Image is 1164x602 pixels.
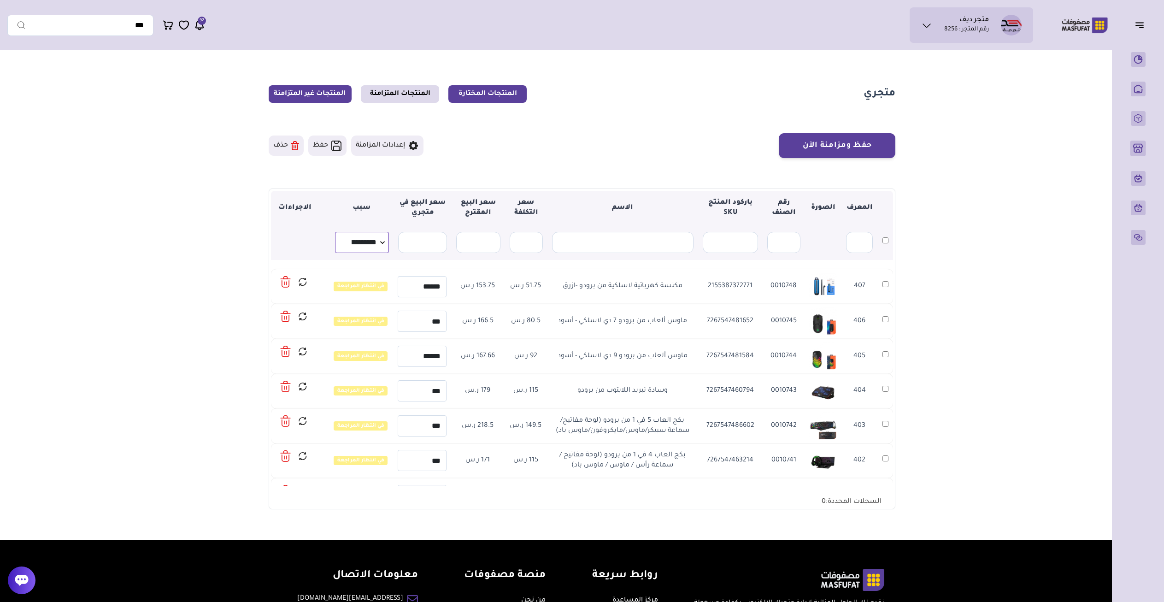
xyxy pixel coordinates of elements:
img: 202310101449-5LhIfpvUbxH3VX7HmFGyiYEY5GXiodUMid0hkA7f.jpg [809,482,837,509]
td: 115 ر.س [505,443,547,478]
strong: باركود المنتج SKU [708,199,752,217]
span: في انتظار المراجعة [334,317,388,326]
td: 407 [841,269,877,304]
td: 7267547485858 [698,478,763,513]
strong: الاجراءات [278,204,312,212]
strong: سبب [353,204,370,212]
strong: الصورة [811,204,835,212]
td: 401 [841,478,877,513]
a: المنتجات المختارة [448,85,527,103]
td: طاولة قيمنق من برودو [547,478,698,513]
td: 403 [841,408,877,443]
td: بكج العاب 4 في 1 من برودو (لوحة مفاتيح / سماعة رأس / ماوس / ماوس باد) [547,443,698,478]
td: 287.5 ر.س [505,478,547,513]
img: Logo [1055,16,1114,34]
h1: متجر ديف [959,16,989,25]
span: في انتظار المراجعة [334,386,388,395]
td: 115 ر.س [505,374,547,409]
h4: روابط سريعة [592,569,658,583]
td: 0010742 [763,408,805,443]
td: 218.5 ر.س [451,408,505,443]
td: 92 ر.س [505,339,547,374]
td: 80.5 ر.س [505,304,547,339]
h4: منصة مصفوفات [464,569,546,583]
span: 0 [822,498,826,506]
td: 0010741 [763,443,805,478]
td: 7267547481652 [698,304,763,339]
td: 7267547481584 [698,339,763,374]
td: 404 [841,374,877,409]
td: 2155387372771 [698,269,763,304]
td: 171 ر.س [451,443,505,478]
td: ماوس ألعاب من برودو 9 دي لاسلكي - أسود [547,339,698,374]
td: 7267547460794 [698,374,763,409]
td: 540.5 ر.س [451,478,505,513]
img: 202310101450-s82jpKNI8qLze34CnRIApd20Ssx83hh4lwxWMPY6.jpg [809,447,837,475]
td: 51.75 ر.س [505,269,547,304]
span: في انتظار المراجعة [334,282,388,291]
img: 202310101451-awILSY6TImcZk1jR77QLLoPbZKgwPMOy2m84C9Wt.jpg [809,378,837,405]
td: بكج العاب 5 في 1 من برودو (لوحة مفاتيح/سماعة سبيكر/ماوس/مايكروفون/ماوس باد) [547,408,698,443]
span: في انتظار المراجعة [334,456,388,465]
span: 92 [200,17,204,25]
img: 202310101451-2U3IShslE0IQfy5250GTuqYQ8YmUfRYNMt1WhMLd.jpg [809,412,837,440]
img: 202310101452-nWXQnikaPHWgkwHCRu8lcDQLHd9QcvJvsCm251l9.jpg [809,342,837,370]
button: إعدادات المزامنة [351,136,423,156]
td: 149.5 ر.س [505,408,547,443]
td: 0010744 [763,339,805,374]
td: 153.75 ر.س [451,269,505,304]
td: 167.66 ر.س [451,339,505,374]
span: في انتظار المراجعة [334,351,388,360]
strong: المعرف [847,204,873,212]
h4: معلومات الاتصال [297,569,418,583]
p: رقم المتجر : 8256 [944,25,989,35]
td: وسادة تبريد اللابتوب من برودو [547,374,698,409]
td: 405 [841,339,877,374]
td: 406 [841,304,877,339]
a: المنتجات غير المتزامنة [269,85,352,103]
td: 402 [841,443,877,478]
button: حفظ ومزامنة الآن [779,133,895,158]
img: عبدالرحمن اليزيدي [1001,15,1022,35]
strong: سعر التكلفة [514,199,538,217]
td: 0010745 [763,304,805,339]
td: 0010748 [763,269,805,304]
td: 7267547463214 [698,443,763,478]
button: حفظ [308,136,347,156]
td: 0010743 [763,374,805,409]
h1: متجري [864,88,895,101]
strong: رقم الصنف [772,199,796,217]
img: 202310101455-CsuSM43KWiAlywju7gzxaf9JYz4FNdJe3IMLZAzA.jpg [809,273,837,301]
span: في انتظار المراجعة [334,421,388,431]
a: المنتجات المتزامنة [361,85,439,103]
td: مكنسة كهربائية لاسلكية من برودو -ازرق [547,269,698,304]
strong: سعر البيع في متجري [400,199,446,217]
td: 166.5 ر.س [451,304,505,339]
td: 7267547486602 [698,408,763,443]
td: 0010740 [763,478,805,513]
img: 202310101454-Uydmw6WxQzQYs58kaWj4vihv46suhJtLZbeUcXfP.jpg [809,307,837,335]
button: حذف [269,136,304,156]
strong: سعر البيع المقترح [461,199,496,217]
td: ماوس ألعاب من برودو 7 دي لاسلكي - أسود [547,304,698,339]
strong: الاسم [612,204,633,212]
div: السجلات المحددة: [810,491,893,507]
td: 179 ر.س [451,374,505,409]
